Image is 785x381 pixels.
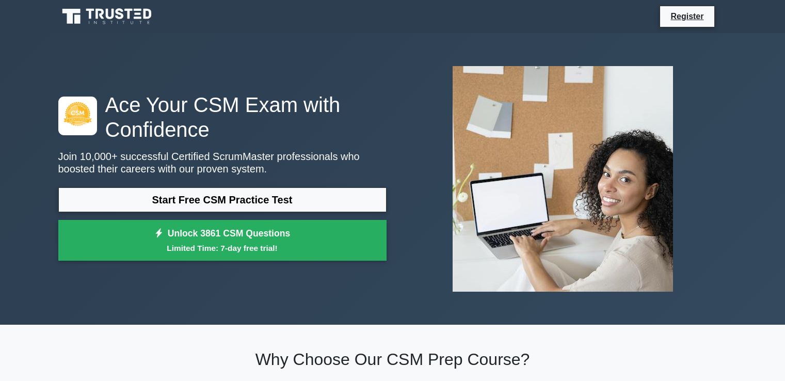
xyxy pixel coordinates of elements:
[664,10,710,23] a: Register
[71,242,374,254] small: Limited Time: 7-day free trial!
[58,350,727,369] h2: Why Choose Our CSM Prep Course?
[58,150,387,175] p: Join 10,000+ successful Certified ScrumMaster professionals who boosted their careers with our pr...
[58,187,387,212] a: Start Free CSM Practice Test
[58,92,387,142] h1: Ace Your CSM Exam with Confidence
[58,220,387,261] a: Unlock 3861 CSM QuestionsLimited Time: 7-day free trial!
